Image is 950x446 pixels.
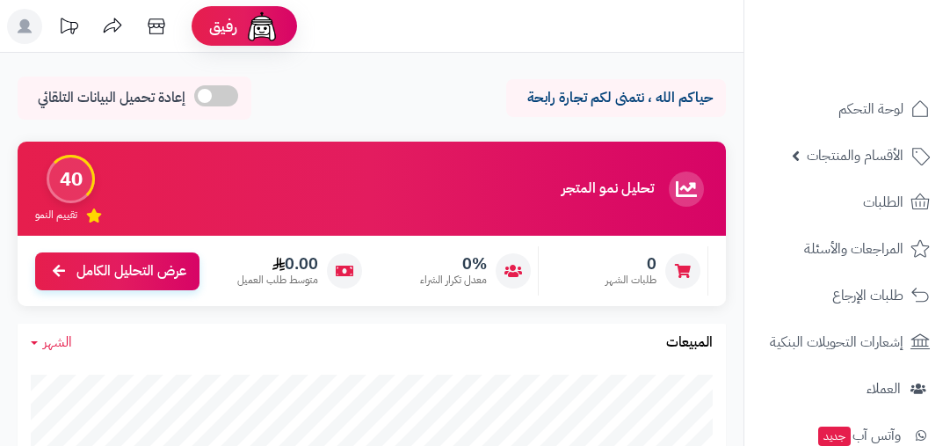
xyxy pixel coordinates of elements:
span: الطلبات [863,190,903,215]
span: معدل تكرار الشراء [420,273,487,288]
a: الطلبات [755,181,939,223]
span: العملاء [867,377,901,401]
span: 0.00 [237,254,318,274]
span: 0 [606,254,656,274]
span: إشعارات التحويلات البنكية [770,330,903,355]
span: إعادة تحميل البيانات التلقائي [38,88,185,108]
span: طلبات الشهر [606,273,656,288]
span: طلبات الإرجاع [832,283,903,308]
img: ai-face.png [244,9,279,44]
span: الشهر [43,332,72,353]
span: لوحة التحكم [838,97,903,121]
a: تحديثات المنصة [47,9,91,48]
a: طلبات الإرجاع [755,274,939,317]
p: حياكم الله ، نتمنى لكم تجارة رابحة [519,88,713,108]
h3: تحليل نمو المتجر [562,181,654,197]
a: الشهر [31,333,72,353]
a: إشعارات التحويلات البنكية [755,321,939,363]
span: جديد [818,427,851,446]
a: المراجعات والأسئلة [755,228,939,270]
span: 0% [420,254,487,274]
span: متوسط طلب العميل [237,273,318,288]
span: الأقسام والمنتجات [807,143,903,168]
a: العملاء [755,368,939,410]
span: رفيق [209,16,237,37]
h3: المبيعات [666,335,713,351]
span: تقييم النمو [35,208,77,223]
a: لوحة التحكم [755,88,939,130]
a: عرض التحليل الكامل [35,252,199,290]
span: المراجعات والأسئلة [804,237,903,261]
span: عرض التحليل الكامل [76,261,186,281]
